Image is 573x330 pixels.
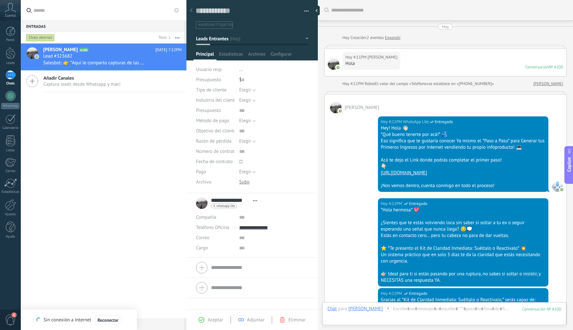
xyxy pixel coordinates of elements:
[239,118,251,124] span: Elegir
[196,95,234,106] div: Industria del cliente
[381,200,403,207] div: Hoy 4:11PM
[196,149,237,154] span: Número de contrato
[1,61,20,65] div: Leads
[381,290,403,297] div: Hoy 4:11PM
[342,35,401,41] div: Creación:
[170,32,184,43] button: Más
[552,180,563,192] span: WhatsApp Lite
[271,51,292,60] span: Configurar
[560,187,564,192] img: com.amocrm.amocrmwa.svg
[1,190,20,194] div: Estadísticas
[196,223,229,233] button: Teléfono Oficina
[381,131,546,138] div: *Qué bueno tenerte por acá!* 🫂
[381,157,546,163] div: Acá te dejo el Link donde podrás completar el primer paso!
[247,317,265,323] span: Adjuntar
[79,48,88,52] span: A100
[196,235,209,241] span: Correo
[248,51,265,60] span: Archivos
[345,105,379,111] span: Emanuel Gallardo
[381,170,427,176] a: [URL][DOMAIN_NAME]
[196,139,232,144] span: Razón de pérdida
[566,157,572,172] span: Copilot
[239,138,251,144] span: Elegir
[196,106,234,116] div: Presupuesto
[216,204,235,208] span: whatsapp lite
[98,318,119,322] span: Reconectar
[196,146,234,157] div: Número de contrato
[381,183,546,189] div: ¡Nos vemos dentro, cuenta conmigo en todo el proceso!
[345,54,368,60] div: Hoy 4:11PM
[239,75,309,85] div: $
[368,54,397,60] span: Emanuel Gallardo
[155,47,182,53] span: [DATE] 7:12PM
[239,97,251,103] span: Elegir
[239,136,256,146] button: Elegir
[43,53,72,59] span: Lead #323682
[1,235,20,239] div: Ayuda
[196,243,234,253] div: Cargo
[342,35,350,41] div: Hoy
[12,312,17,318] span: 1
[196,129,236,133] span: Objetivo del cliente
[196,177,234,187] div: Archivo
[196,118,229,123] span: Método de pago
[196,159,233,164] span: Fecha de contrato
[525,64,549,70] div: Conversación
[1,103,20,109] div: WhatsApp
[342,81,365,87] div: Hoy 4:11PM
[239,85,256,95] button: Elegir
[208,317,223,323] span: Aceptar
[95,315,121,325] button: Reconectar
[5,14,16,18] span: Cuenta
[43,60,146,66] span: Salesbot: 👉 *Aquí le comparto capturas de las personas que ya confiaron en nuestro trabajo*🧬 *y y...
[345,60,397,67] div: Hola
[239,116,256,126] button: Elegir
[409,290,427,297] span: Entregado
[1,126,20,130] div: Calendario
[288,317,305,323] span: Eliminar
[156,35,170,41] div: Total: 1
[196,98,237,103] span: Industria del cliente
[381,125,546,131] div: Hey! Hola 👋🏻
[196,77,221,83] span: Presupuesto
[381,232,546,239] div: Estás en contacto cero… pero tu cabeza no para de dar vueltas.
[196,65,234,75] div: Usuario resp.
[1,169,20,173] div: Correo
[196,116,234,126] div: Método de pago
[409,200,427,207] span: Entregado
[43,75,121,81] span: Añadir Canales
[533,81,563,87] a: [PERSON_NAME]
[381,138,546,151] div: Eso significa que te gustaría conocer Ya mismo el *Paso a Paso* para Generar tus Primeros Ingreso...
[196,180,211,185] span: Archivo
[21,20,184,32] div: Entradas
[196,157,234,167] div: Fecha de contrato
[522,306,561,312] div: 100
[1,148,20,153] div: Listas
[196,212,234,223] div: Compañía
[198,23,232,27] span: #agregar etiquetas
[336,65,340,70] img: com.amocrm.amocrmwa.svg
[26,34,55,42] div: Chats abiertos
[196,167,234,177] div: Pago
[196,108,221,113] span: Presupuesto
[196,169,206,174] span: Pago
[549,64,563,70] div: № A100
[338,306,347,312] span: para
[43,81,121,87] span: Captura leads desde Whatsapp y más!
[196,246,208,250] span: Cargo
[381,119,403,125] div: Hoy 4:11PM
[239,67,243,73] span: ...
[381,220,546,232] div: ¿Sientes que te estás volviendo loca sin saber si soltar a tu ex o seguir esperando una señal que...
[196,136,234,146] div: Razón de pérdida
[196,233,209,243] button: Correo
[385,35,401,41] a: Expandir
[196,88,227,92] span: Tipo de cliente
[428,81,494,87] span: se establece en «[PHONE_NUMBER]»
[381,297,546,303] div: Gracias al *Kit de Claridad Inmediata: Suéltalo o Reactívalo,* serás capaz de:
[43,47,78,53] span: [PERSON_NAME]
[196,75,234,85] div: Presupuesto
[1,82,20,86] div: Chats
[239,95,256,106] button: Elegir
[196,224,229,231] span: Teléfono Oficina
[367,35,384,41] span: 2 eventos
